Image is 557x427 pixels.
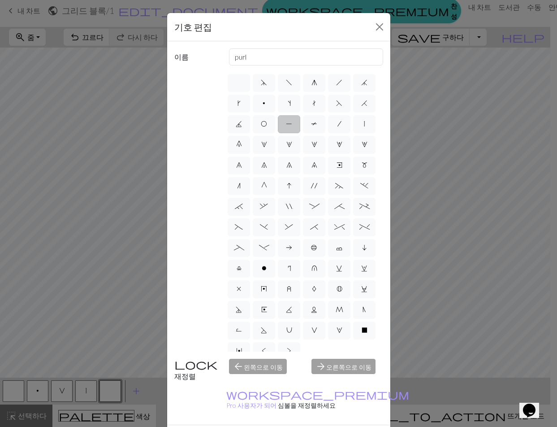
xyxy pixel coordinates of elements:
[361,265,367,272] span: w
[362,161,367,169] span: m
[287,347,291,354] span: >
[278,401,317,409] font: 심볼을 재정렬
[234,244,244,251] span: _
[311,120,317,127] span: T
[286,161,292,169] span: 8
[288,100,291,107] span: s
[362,244,367,251] span: i
[236,161,242,169] span: 6
[311,244,317,251] span: b
[334,223,345,231] span: ^
[362,327,367,334] span: X
[226,401,276,409] font: Pro 사용자가 되어
[237,182,241,189] span: n
[334,203,345,210] span: ;
[336,306,343,313] span: M
[286,327,292,334] span: U
[235,203,243,210] span: `
[288,265,291,272] span: r
[236,306,242,313] span: D
[286,120,292,127] span: P
[263,100,265,107] span: p
[261,141,267,148] span: 1
[261,79,267,86] span: d
[311,161,317,169] span: 9
[337,120,341,127] span: /
[226,388,409,401] span: workspace_premium
[286,244,292,251] span: a
[309,203,320,210] span: :
[287,182,291,189] span: I
[361,285,367,292] span: C
[311,141,317,148] span: 3
[261,120,267,127] span: O
[236,347,242,354] span: Y
[261,306,267,313] span: E
[286,141,292,148] span: 2
[337,141,342,148] span: 4
[337,161,342,169] span: e
[359,223,370,231] span: %
[312,100,316,107] span: t
[262,347,266,354] span: <
[364,120,365,127] span: |
[236,327,242,334] span: R
[335,182,343,189] span: ~
[286,306,292,313] span: K
[337,327,342,334] span: W
[174,22,212,32] font: 기호 편집
[311,182,317,189] span: '
[236,141,242,148] span: 0
[312,285,316,292] span: A
[262,265,267,272] span: o
[259,244,269,251] span: -
[361,79,367,86] span: j
[261,327,267,334] span: S
[174,372,196,380] font: 재정렬
[372,20,387,34] button: 닫다
[362,141,367,148] span: 5
[337,285,342,292] span: B
[311,327,317,334] span: V
[260,223,268,231] span: )
[311,79,317,86] span: g
[311,265,317,272] span: u
[363,306,366,313] span: N
[285,223,293,231] span: &
[174,52,189,61] font: 이름
[336,265,342,272] span: v
[336,100,342,107] span: F
[287,285,291,292] span: z
[236,120,242,127] span: J
[261,161,267,169] span: 7
[286,79,292,86] span: f
[237,265,242,272] span: l
[360,182,368,189] span: .
[286,203,292,210] span: "
[237,100,241,107] span: k
[317,401,336,409] font: 하세요
[361,100,367,107] span: H
[226,391,409,409] a: Pro 사용자가 되어
[336,244,342,251] span: c
[311,306,317,313] span: L
[336,79,342,86] span: h
[235,223,243,231] span: (
[260,203,268,210] span: ,
[519,391,548,418] iframe: 채팅 위젯
[237,285,241,292] span: x
[261,182,267,189] span: G
[261,285,267,292] span: y
[359,203,370,210] span: +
